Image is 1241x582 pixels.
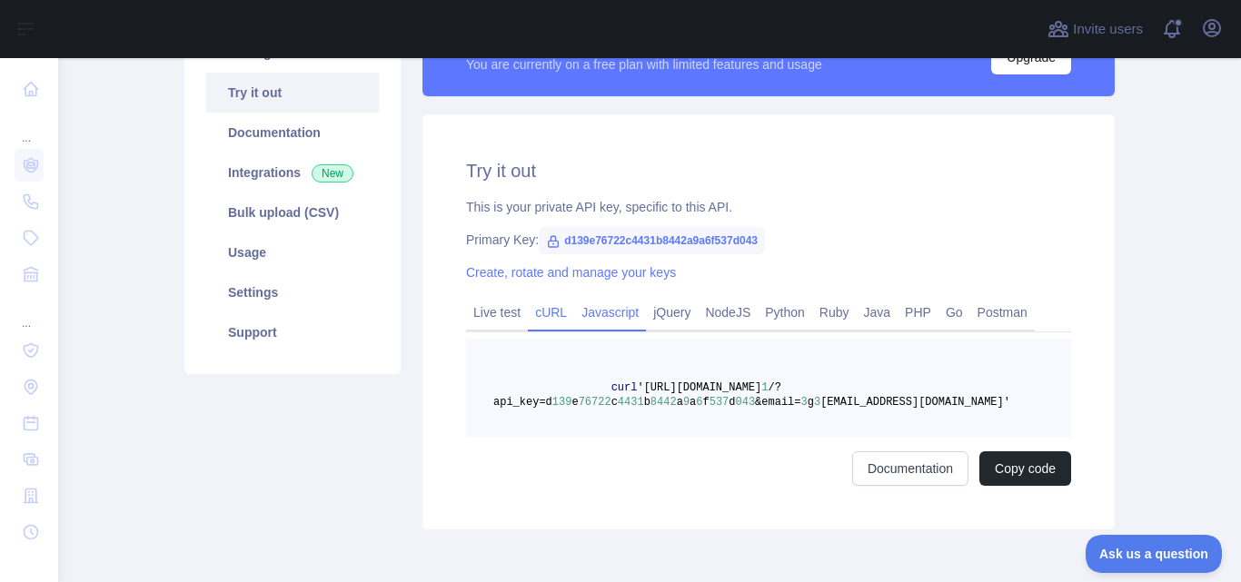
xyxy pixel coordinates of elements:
[15,109,44,145] div: ...
[466,55,822,74] div: You are currently on a free plan with limited features and usage
[637,381,761,394] span: '[URL][DOMAIN_NAME]
[898,298,938,327] a: PHP
[938,298,970,327] a: Go
[466,198,1071,216] div: This is your private API key, specific to this API.
[808,396,814,409] span: g
[528,298,574,327] a: cURL
[814,396,820,409] span: 3
[206,272,379,312] a: Settings
[206,113,379,153] a: Documentation
[618,396,644,409] span: 4431
[650,396,677,409] span: 8442
[755,396,800,409] span: &email=
[1044,15,1147,44] button: Invite users
[206,73,379,113] a: Try it out
[206,312,379,352] a: Support
[466,231,1071,249] div: Primary Key:
[979,451,1071,486] button: Copy code
[710,396,730,409] span: 537
[820,396,1010,409] span: [EMAIL_ADDRESS][DOMAIN_NAME]'
[206,153,379,192] a: Integrations New
[698,298,758,327] a: NodeJS
[466,298,528,327] a: Live test
[852,451,968,486] a: Documentation
[579,396,611,409] span: 76722
[1073,19,1143,40] span: Invite users
[696,396,702,409] span: 6
[611,381,638,394] span: curl
[466,158,1071,183] h2: Try it out
[702,396,709,409] span: f
[646,298,698,327] a: jQuery
[539,227,765,254] span: d139e76722c4431b8442a9a6f537d043
[729,396,735,409] span: d
[690,396,696,409] span: a
[15,294,44,330] div: ...
[677,396,683,409] span: a
[758,298,812,327] a: Python
[1086,535,1223,573] iframe: Toggle Customer Support
[312,164,353,182] span: New
[857,298,898,327] a: Java
[574,298,646,327] a: Javascript
[644,396,650,409] span: b
[761,381,768,394] span: 1
[970,298,1035,327] a: Postman
[801,396,808,409] span: 3
[571,396,578,409] span: e
[552,396,572,409] span: 139
[683,396,690,409] span: 9
[611,396,618,409] span: c
[466,265,676,280] a: Create, rotate and manage your keys
[206,232,379,272] a: Usage
[736,396,756,409] span: 043
[206,192,379,232] a: Bulk upload (CSV)
[812,298,857,327] a: Ruby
